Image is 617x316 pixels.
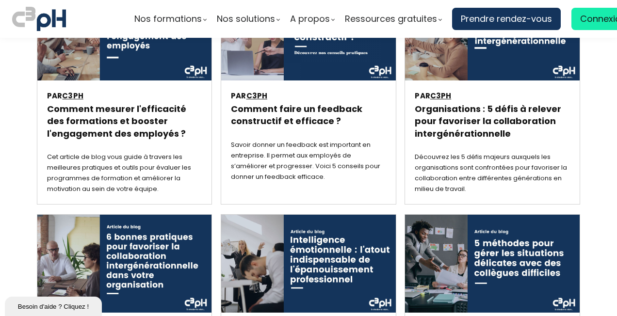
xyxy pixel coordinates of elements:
span: C3pH [246,91,267,101]
h3: Organisations : 5 défis à relever pour favoriser la collaboration intergénérationnelle [415,103,569,140]
img: logo C3PH [12,5,66,33]
h3: Comment faire un feedback constructif et efficace ? [231,103,386,127]
span: Nos solutions [217,12,275,26]
div: par [415,90,569,101]
div: Découvrez les 5 défis majeurs auxquels les organisations sont confrontées pour favoriser la colla... [415,152,569,194]
div: par [231,90,386,101]
span: C3pH [430,91,451,101]
a: Prendre rendez-vous [452,8,561,30]
h3: Comment mesurer l'efficacité des formations et booster l'engagement des employés ? [47,103,202,140]
span: C3pH [62,91,83,101]
span: Ressources gratuites [345,12,437,26]
div: Savoir donner un feedback est important en entreprise. Il permet aux employés de s’améliorer et p... [231,140,386,182]
span: Prendre rendez-vous [461,12,552,26]
a: parC3pH Organisations : 5 défis à relever pour favoriser la collaboration intergénérationnelle Dé... [405,80,579,204]
a: parC3pH Comment faire un feedback constructif et efficace ? Savoir donner un feedback est importa... [221,80,395,192]
span: A propos [290,12,330,26]
iframe: chat widget [5,295,104,316]
span: Nos formations [134,12,202,26]
a: parC3pH Comment mesurer l'efficacité des formations et booster l'engagement des employés ? Cet ar... [37,80,211,204]
div: par [47,90,202,101]
div: Cet article de blog vous guide à travers les meilleures pratiques et outils pour évaluer les prog... [47,152,202,194]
